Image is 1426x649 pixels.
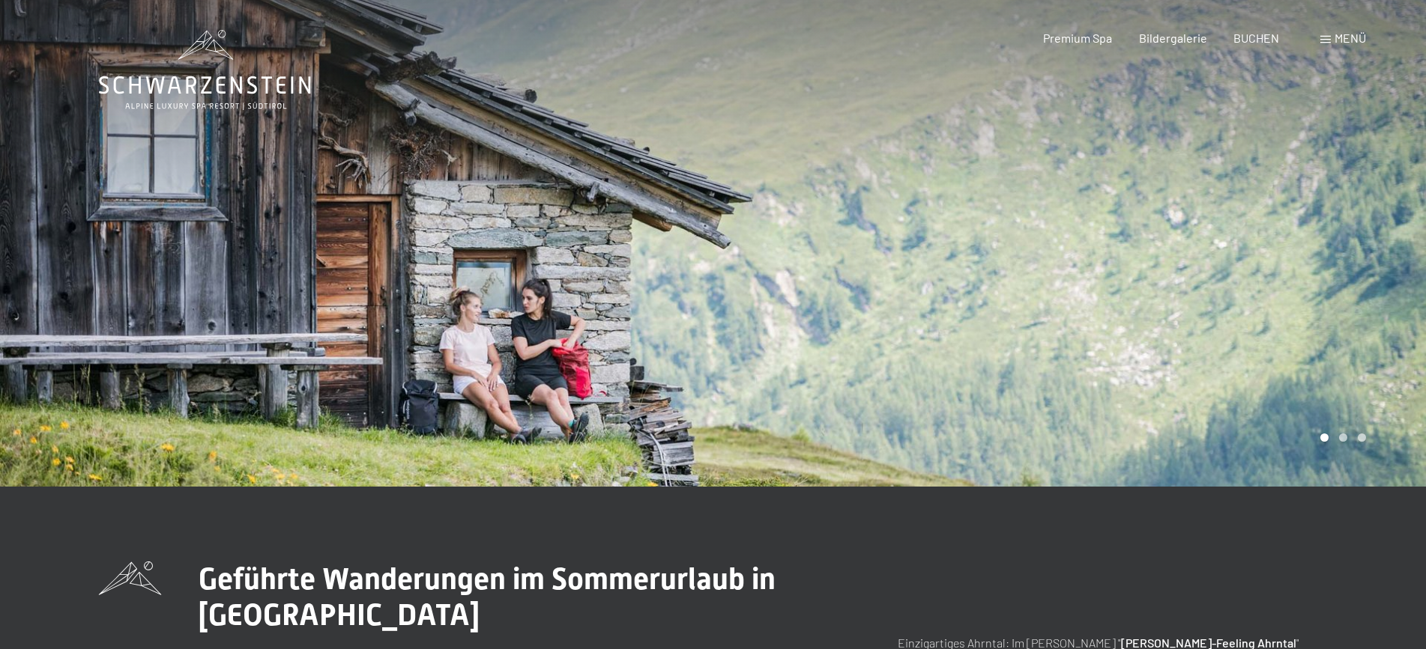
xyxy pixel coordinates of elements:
[1233,31,1279,45] a: BUCHEN
[199,561,776,633] span: Geführte Wanderungen im Sommerurlaub in [GEOGRAPHIC_DATA]
[1043,31,1112,45] a: Premium Spa
[1339,433,1347,442] div: Carousel Page 2
[1139,31,1207,45] a: Bildergalerie
[1335,31,1366,45] span: Menü
[1315,433,1366,442] div: Carousel Pagination
[1320,433,1329,442] div: Carousel Page 1 (Current Slide)
[1358,433,1366,442] div: Carousel Page 3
